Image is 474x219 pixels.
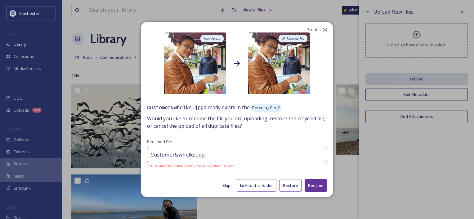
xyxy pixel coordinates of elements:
[14,107,29,113] span: Uploads
[287,36,304,41] span: Recycled File
[147,104,327,112] span: already exists in the .
[147,164,327,168] span: The file name you entered is taken. Please try another file name.
[248,32,310,97] img: cf33ce9c-b268-4bb5-afe3-0dd38d171004.jpg
[14,137,30,143] span: Galleries
[14,66,41,71] span: Media Centres
[307,27,327,32] span: 7 conflict(s)
[147,148,327,162] input: My file
[203,36,221,41] span: Your Upload
[250,104,281,111] a: Recycling Bin
[14,41,26,47] span: Library
[237,179,276,192] button: Link to this folder
[10,10,16,16] img: Logo_of_Chichester_District_Council.png
[32,108,42,113] div: 233
[14,95,22,101] span: UGC
[252,105,276,110] span: Recycling Bin
[147,105,203,111] kbd: Customer&whelks.jpg
[6,32,17,36] span: MEDIA
[6,86,20,90] span: COLLECT
[147,115,327,130] span: Would you like to rename the file you are uploading, restore the recycled file, or cancel the upl...
[6,127,20,132] span: WIDGETS
[14,149,29,155] span: Embeds
[14,161,27,167] span: Stories
[14,173,24,179] span: Maps
[14,185,31,191] span: SnapLink
[19,11,39,16] span: Chichester
[279,179,302,192] button: Restore
[305,179,327,192] button: Rename
[278,34,308,43] a: Recycled File
[147,139,172,145] span: Renamed File
[6,205,19,210] span: SOCIALS
[14,54,34,59] span: Collections
[219,179,234,191] button: Skip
